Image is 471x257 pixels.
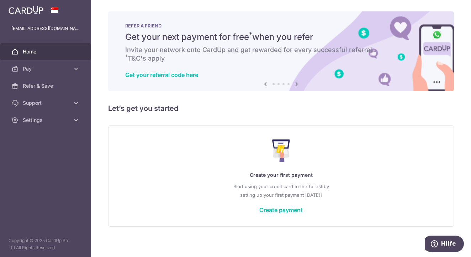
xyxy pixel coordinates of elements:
span: Support [23,99,70,107]
a: Get your referral code here [125,71,198,78]
img: Make Payment [272,139,290,162]
span: Pay [23,65,70,72]
p: Start using your credit card to the fullest by setting up your first payment [DATE]! [123,182,439,199]
p: REFER A FRIEND [125,23,437,29]
h6: Invite your network onto CardUp and get rewarded for every successful referral. T&C's apply [125,46,437,63]
a: Create payment [259,206,303,214]
h5: Let’s get you started [108,103,454,114]
h5: Get your next payment for free when you refer [125,31,437,43]
span: Refer & Save [23,82,70,89]
iframe: Öffnet ein Widget, in dem Sie weitere Informationen finden [425,236,464,253]
span: Home [23,48,70,55]
p: Create your first payment [123,171,439,179]
span: Settings [23,117,70,124]
p: [EMAIL_ADDRESS][DOMAIN_NAME] [11,25,80,32]
img: RAF banner [108,11,454,91]
img: CardUp [9,6,43,14]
